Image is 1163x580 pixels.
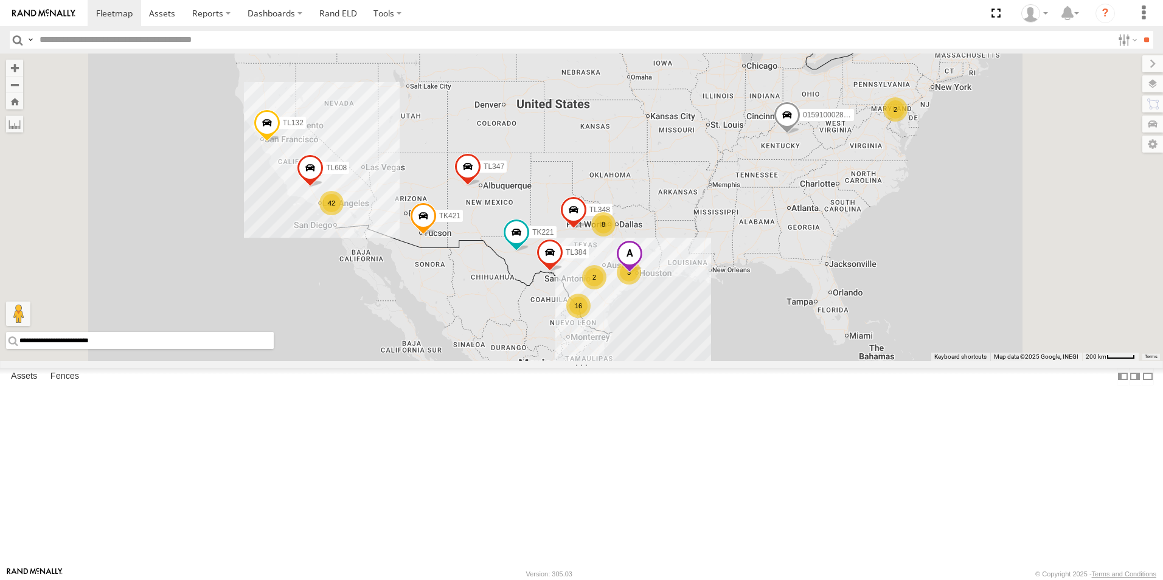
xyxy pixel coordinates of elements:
span: TL348 [589,206,610,215]
span: 015910002848003 [803,111,864,119]
div: 16 [566,294,591,318]
span: TL608 [326,164,347,172]
a: Terms [1145,354,1158,359]
div: Version: 305.03 [526,570,572,578]
button: Keyboard shortcuts [934,353,987,361]
label: Search Query [26,31,35,49]
span: Map data ©2025 Google, INEGI [994,353,1078,360]
button: Zoom out [6,76,23,93]
label: Assets [5,368,43,385]
span: TK221 [532,228,554,236]
button: Map Scale: 200 km per 43 pixels [1082,353,1139,361]
span: TL132 [283,119,304,128]
label: Measure [6,116,23,133]
label: Search Filter Options [1113,31,1139,49]
div: Daniel Del Muro [1017,4,1052,22]
div: 2 [883,97,908,122]
label: Dock Summary Table to the Right [1129,368,1141,385]
button: Drag Pegman onto the map to open Street View [6,302,30,326]
span: TL347 [484,162,504,171]
span: 200 km [1086,353,1106,360]
button: Zoom in [6,60,23,76]
a: Visit our Website [7,568,63,580]
img: rand-logo.svg [12,9,75,18]
button: Zoom Home [6,93,23,109]
label: Map Settings [1142,136,1163,153]
i: ? [1095,4,1115,23]
span: TL384 [566,249,586,257]
label: Fences [44,368,85,385]
div: 2 [582,265,606,289]
span: TK421 [439,212,460,221]
div: 8 [591,212,616,236]
label: Hide Summary Table [1142,368,1154,385]
div: 42 [319,191,344,215]
a: Terms and Conditions [1092,570,1156,578]
label: Dock Summary Table to the Left [1117,368,1129,385]
div: © Copyright 2025 - [1035,570,1156,578]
